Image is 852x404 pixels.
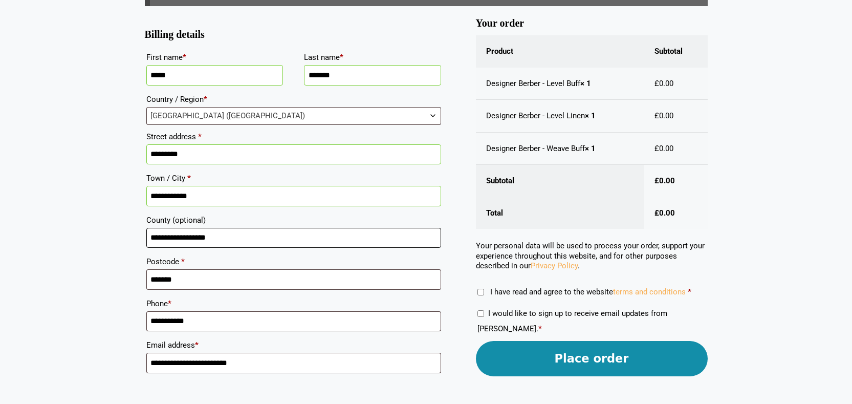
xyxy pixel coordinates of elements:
bdi: 0.00 [654,111,673,120]
strong: × 1 [585,144,596,153]
input: I would like to sign up to receive email updates from [PERSON_NAME]. [477,310,484,317]
span: Country / Region [146,107,441,125]
bdi: 0.00 [654,208,675,218]
th: Subtotal [644,35,707,68]
span: £ [654,79,659,88]
label: Postcode [146,254,441,269]
span: £ [654,208,659,218]
bdi: 0.00 [654,144,673,153]
th: Subtotal [476,165,645,197]
label: Last name [304,50,441,65]
label: Phone [146,296,441,311]
h3: Your order [476,22,708,26]
span: £ [654,144,659,153]
label: First name [146,50,283,65]
label: Email address [146,337,441,353]
label: Street address [146,129,441,144]
p: Your personal data will be used to process your order, support your experience throughout this we... [476,241,708,271]
span: (optional) [172,216,206,225]
span: United Kingdom (UK) [147,108,441,124]
abbr: required [688,287,691,296]
label: I would like to sign up to receive email updates from [PERSON_NAME]. [477,309,667,333]
strong: × 1 [580,79,591,88]
th: Total [476,197,645,229]
th: Product [476,35,645,68]
span: £ [654,111,659,120]
td: Designer Berber - Level Linen [476,100,645,133]
span: £ [654,176,659,185]
td: Designer Berber - Level Buff [476,68,645,100]
label: Country / Region [146,92,441,107]
span: I have read and agree to the website [490,287,686,296]
bdi: 0.00 [654,79,673,88]
strong: × 1 [585,111,596,120]
input: I have read and agree to the websiteterms and conditions * [477,289,484,295]
td: Designer Berber - Weave Buff [476,133,645,165]
button: Place order [476,341,708,376]
bdi: 0.00 [654,176,675,185]
a: Privacy Policy [531,261,578,270]
label: Town / City [146,171,441,186]
a: terms and conditions [613,287,686,296]
h3: Billing details [145,33,443,37]
label: County [146,212,441,228]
